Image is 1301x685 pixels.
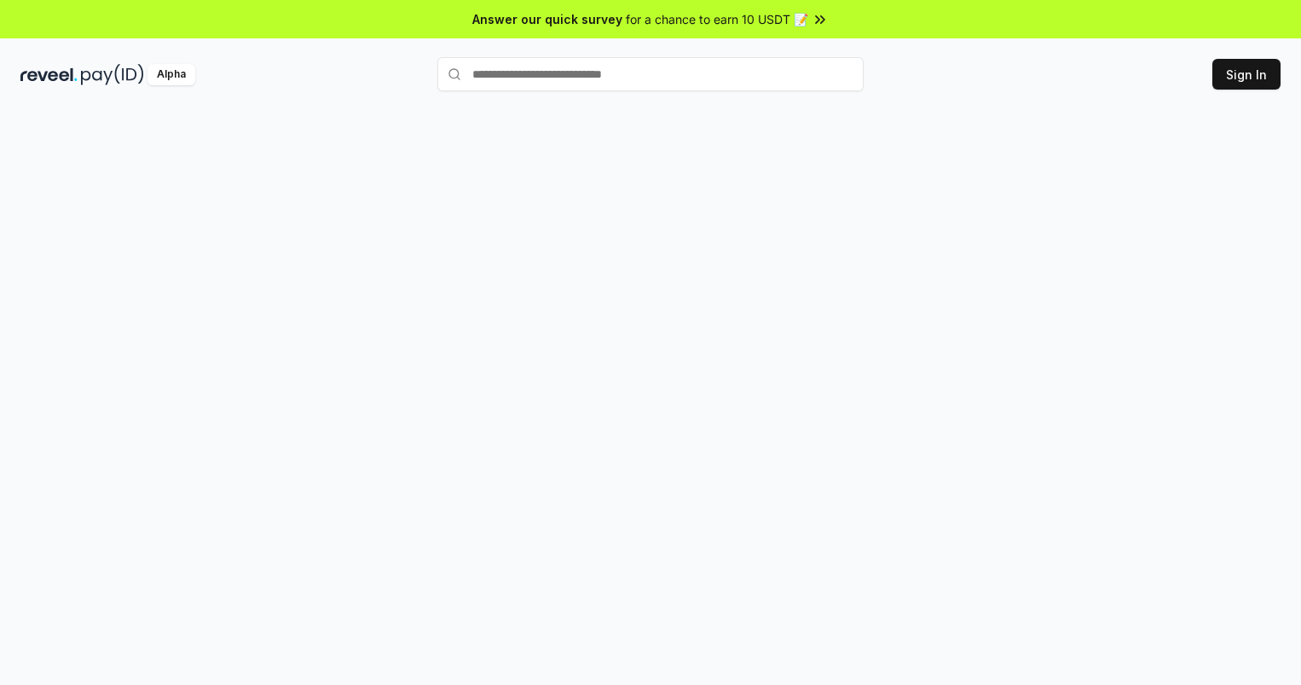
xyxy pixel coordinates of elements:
span: Answer our quick survey [472,10,622,28]
img: pay_id [81,64,144,85]
button: Sign In [1212,59,1281,90]
div: Alpha [147,64,195,85]
span: for a chance to earn 10 USDT 📝 [626,10,808,28]
img: reveel_dark [20,64,78,85]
